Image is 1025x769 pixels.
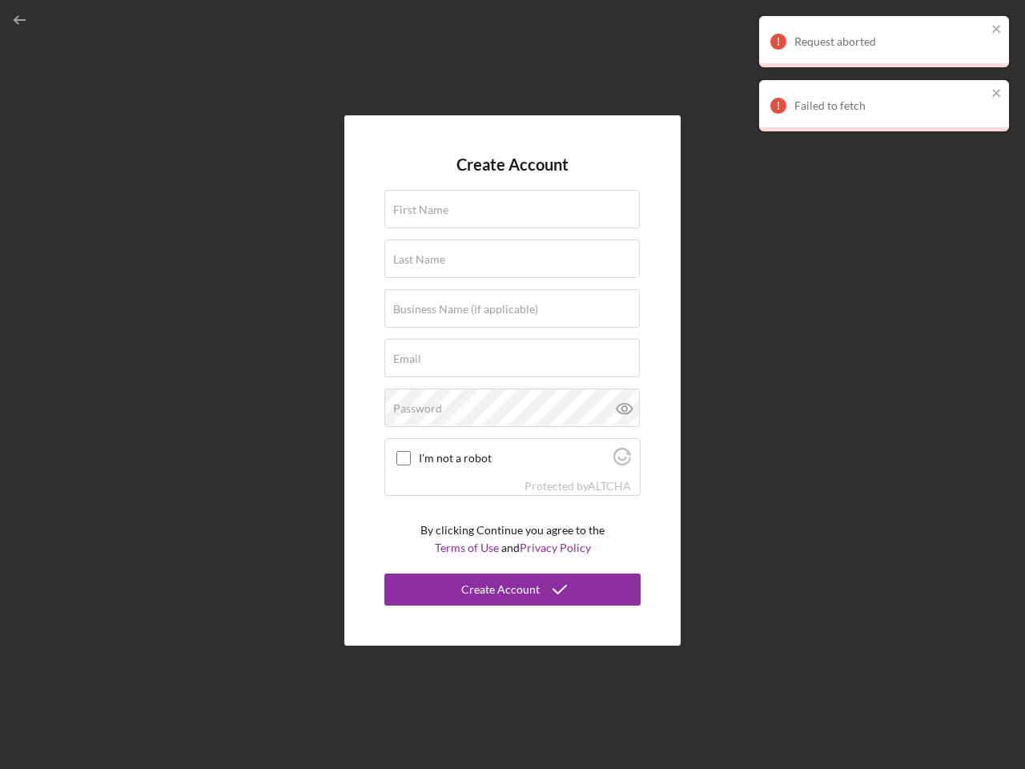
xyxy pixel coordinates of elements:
a: Privacy Policy [520,541,591,554]
p: By clicking Continue you agree to the and [420,521,605,558]
div: Failed to fetch [794,99,987,112]
label: Password [393,402,442,415]
a: Terms of Use [435,541,499,554]
label: Email [393,352,421,365]
div: Protected by [525,480,631,493]
a: Visit Altcha.org [588,479,631,493]
div: Create Account [461,574,540,606]
h4: Create Account [456,155,569,174]
label: Business Name (if applicable) [393,303,538,316]
label: First Name [393,203,448,216]
button: close [991,22,1003,38]
button: close [991,87,1003,102]
label: I'm not a robot [419,452,609,465]
button: Create Account [384,574,641,606]
a: Visit Altcha.org [613,454,631,468]
div: Request aborted [794,35,987,48]
label: Last Name [393,253,445,266]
